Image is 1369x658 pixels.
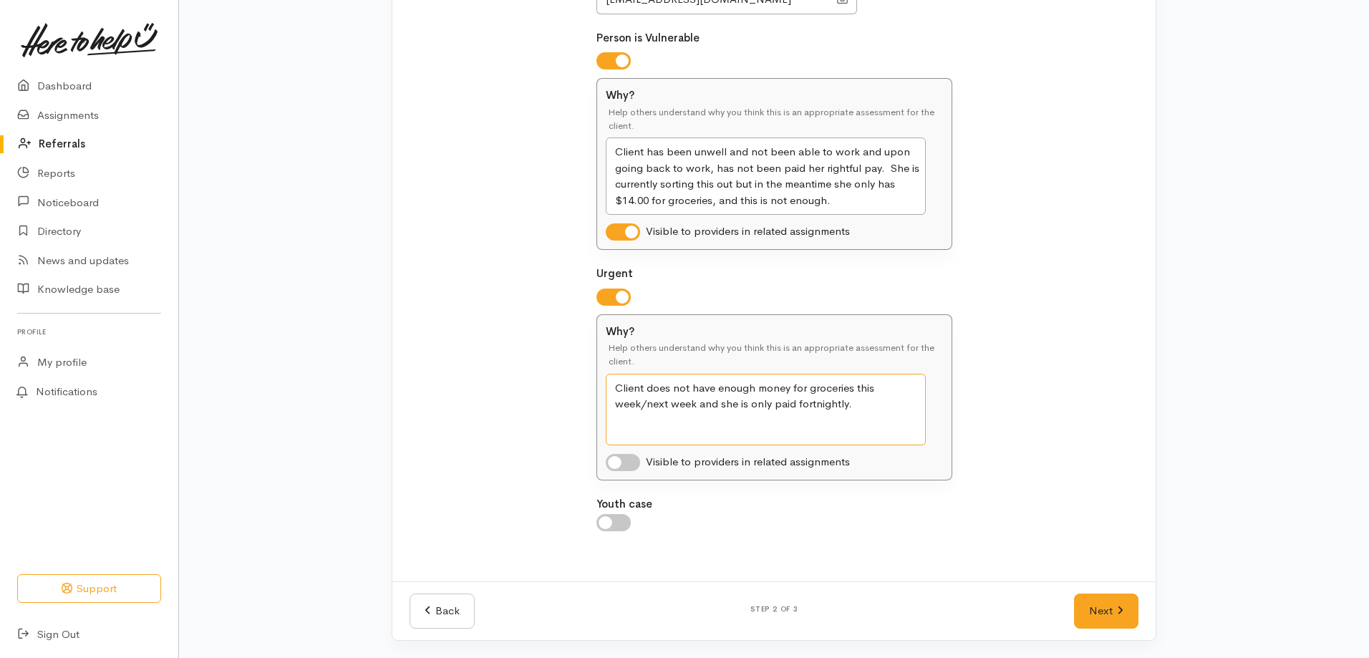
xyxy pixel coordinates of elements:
label: Why? [606,87,634,104]
label: Youth case [596,496,652,513]
button: Support [17,574,161,604]
div: Visible to providers in related assignments [646,223,850,241]
h6: Step 2 of 3 [492,605,1056,613]
h6: Profile [17,322,161,342]
div: Visible to providers in related assignments [646,454,850,471]
div: Help others understand why you think this is an appropriate assessment for the client. [606,342,943,373]
label: Why? [606,324,634,340]
a: Next [1074,594,1138,629]
div: Help others understand why you think this is an appropriate assessment for the client. [606,106,943,137]
label: Urgent [596,266,633,282]
a: Back [410,594,475,629]
label: Person is Vulnerable [596,30,700,47]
